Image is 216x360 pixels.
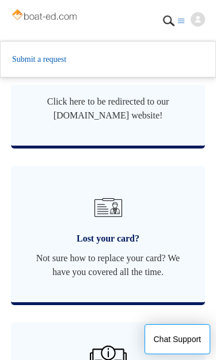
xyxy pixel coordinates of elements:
[177,12,185,29] button: Toggle navigation menu
[28,95,188,123] span: Click here to be redirected to our [DOMAIN_NAME] website!
[160,12,177,29] img: 01HZPCYTXV3JW8MJV9VD7EMK0H
[12,53,204,65] a: Submit a request
[28,251,188,279] span: Not sure how to replace your card? We have you covered all the time.
[11,7,80,24] img: Boat-Ed Help Center home page
[28,232,188,246] span: Lost your card?
[11,166,206,302] a: Lost your card? Not sure how to replace your card? We have you covered all the time.
[90,189,127,226] img: 01HZPCYVT14CG9T703FEE4SFXC
[145,324,211,354] button: Chat Support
